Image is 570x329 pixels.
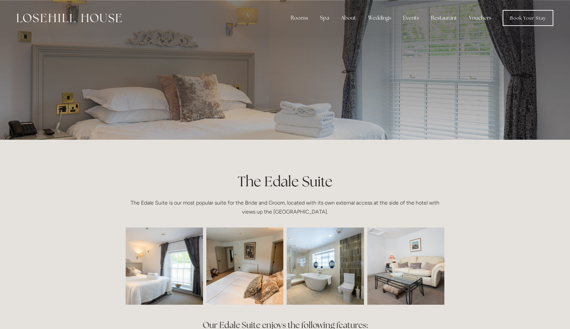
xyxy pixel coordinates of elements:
[187,228,303,305] img: 20210514-14470342-LHH-hotel-photos-HDR.jpg
[336,11,361,25] div: About
[398,11,424,25] div: Events
[91,228,207,305] img: losehill-22.jpg
[363,11,396,25] div: Weddings
[348,228,464,305] img: edale lounge_crop.jpg
[285,11,313,25] div: Rooms
[464,11,497,25] a: Vouchers
[267,228,383,305] img: losehill-35.jpg
[126,198,444,216] p: The Edale Suite is our most popular suite for the Bride and Groom, located with its own external ...
[126,172,444,191] h1: The Edale Suite
[17,14,122,22] img: Losehill House
[503,10,553,26] a: Book Your Stay
[315,11,334,25] div: Spa
[426,11,462,25] div: Restaurant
